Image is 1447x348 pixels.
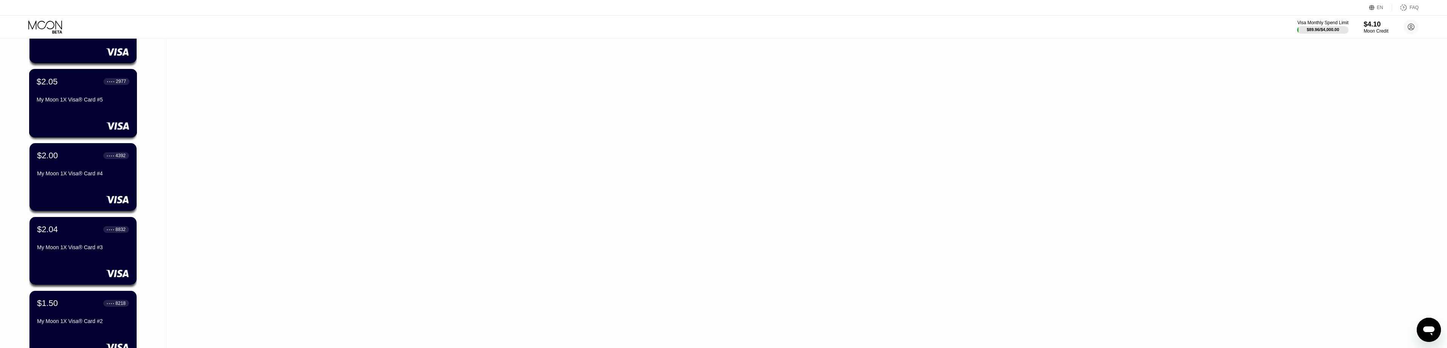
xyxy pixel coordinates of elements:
[1410,5,1419,10] div: FAQ
[37,298,58,308] div: $1.50
[107,228,114,231] div: ● ● ● ●
[37,97,129,103] div: My Moon 1X Visa® Card #5
[1364,28,1388,34] div: Moon Credit
[1364,20,1388,34] div: $4.10Moon Credit
[115,227,126,232] div: 8832
[116,79,126,84] div: 2977
[107,80,115,83] div: ● ● ● ●
[1364,20,1388,28] div: $4.10
[37,244,129,250] div: My Moon 1X Visa® Card #3
[30,143,137,211] div: $2.00● ● ● ●4392My Moon 1X Visa® Card #4
[37,225,58,234] div: $2.04
[30,217,137,285] div: $2.04● ● ● ●8832My Moon 1X Visa® Card #3
[37,76,58,86] div: $2.05
[1377,5,1383,10] div: EN
[115,153,126,158] div: 4392
[1369,4,1392,11] div: EN
[1307,27,1339,32] div: $89.96 / $4,000.00
[107,154,114,157] div: ● ● ● ●
[37,170,129,176] div: My Moon 1X Visa® Card #4
[107,302,114,304] div: ● ● ● ●
[115,301,126,306] div: 8218
[1297,20,1348,25] div: Visa Monthly Spend Limit
[37,318,129,324] div: My Moon 1X Visa® Card #2
[1417,318,1441,342] iframe: Button to launch messaging window
[37,151,58,161] div: $2.00
[1392,4,1419,11] div: FAQ
[1297,20,1348,34] div: Visa Monthly Spend Limit$89.96/$4,000.00
[30,69,137,137] div: $2.05● ● ● ●2977My Moon 1X Visa® Card #5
